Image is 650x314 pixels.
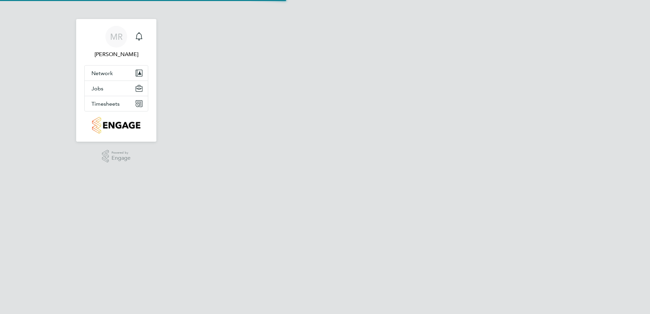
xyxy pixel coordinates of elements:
[110,32,123,41] span: MR
[91,101,120,107] span: Timesheets
[76,19,156,142] nav: Main navigation
[91,85,103,92] span: Jobs
[102,150,131,163] a: Powered byEngage
[84,26,148,58] a: MR[PERSON_NAME]
[92,117,140,134] img: countryside-properties-logo-retina.png
[84,117,148,134] a: Go to home page
[85,96,148,111] button: Timesheets
[112,150,131,156] span: Powered by
[84,50,148,58] span: Martyn Reed
[85,81,148,96] button: Jobs
[85,66,148,81] button: Network
[112,155,131,161] span: Engage
[91,70,113,76] span: Network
